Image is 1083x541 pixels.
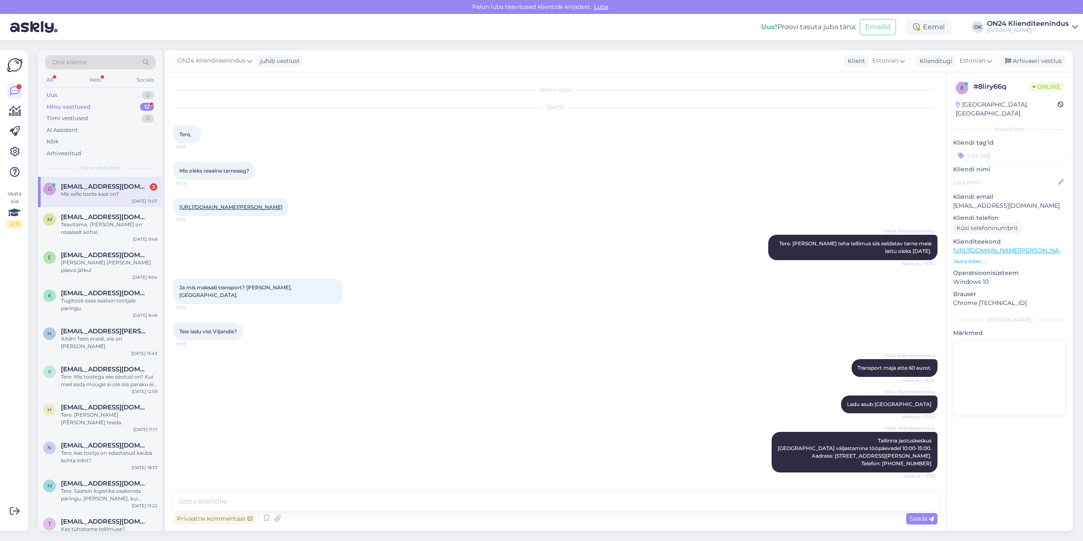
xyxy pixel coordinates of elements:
div: OK [972,21,984,33]
span: hannamarievabaoja@hotmail.com [61,404,149,411]
div: Arhiveeritud [47,149,81,158]
span: evamariapoderson26@gmail.com [61,251,149,259]
div: Web [88,74,102,85]
p: Windows 10 [953,277,1066,286]
div: All [45,74,55,85]
span: V [48,368,51,375]
img: Askly Logo [7,57,23,73]
div: Klienditugi [916,57,952,66]
span: t [48,521,51,527]
span: n [47,445,52,451]
p: Brauser [953,290,1066,299]
p: [EMAIL_ADDRESS][DOMAIN_NAME] [953,201,1066,210]
div: [GEOGRAPHIC_DATA], [GEOGRAPHIC_DATA] [956,100,1058,118]
span: 11:07 [176,341,208,347]
div: Teavitame, [PERSON_NAME] on reaalselt kohal. [61,221,157,236]
span: Tere. [PERSON_NAME] teha tellimus siis eeldatav tarne meie lattu oleks [DATE]. [779,240,933,254]
a: [URL][DOMAIN_NAME][PERSON_NAME] [179,204,283,210]
div: 0 [142,91,154,99]
div: [DATE] 11:17 [133,426,157,433]
div: Tere. Saatsin logistika osakonda päringu. [PERSON_NAME], kui saabub vastus. [61,487,157,503]
span: Luba [591,3,611,11]
div: Kõik [47,137,59,146]
div: [DATE] 8:46 [133,312,157,319]
input: Lisa nimi [954,178,1056,187]
div: [PERSON_NAME] [953,316,1066,324]
div: [DOMAIN_NAME] [987,27,1069,34]
div: [DATE] 9:04 [132,274,157,280]
span: mtristano00v@gmai.com [61,213,149,221]
span: Tere, [179,131,191,137]
div: Tugitooli osas saatsin tootjale päringu. [61,297,157,312]
p: Chrome [TECHNICAL_ID] [953,299,1066,308]
p: Kliendi nimi [953,165,1066,174]
div: Vaata siia [7,190,22,228]
p: Operatsioonisüsteem [953,269,1066,277]
span: g [48,186,52,192]
span: nele.mandla@gmail.com [61,442,149,449]
p: Märkmed [953,329,1066,338]
div: Proovi tasuta juba täna: [761,22,856,32]
span: 11:03 [176,144,208,150]
input: Lisa tag [953,149,1066,162]
span: 8 [960,85,964,91]
div: Tere. Mis tootega see seotud on? Kui meil seda müügis ei ole siis paraku ei ole pakkuda ka varuosa. [61,373,157,388]
div: Socials [135,74,156,85]
div: Privaatne kommentaar [173,513,256,525]
div: [DATE] 12:59 [132,388,157,395]
div: [DATE] 9:48 [133,236,157,242]
div: Arhiveeri vestlus [1000,55,1065,67]
div: [DATE] 18:33 [132,464,157,471]
span: 11:03 [176,217,208,223]
div: [PERSON_NAME] [PERSON_NAME] päeva jätku! [61,259,157,274]
span: ON24 Klienditeenindus [884,389,935,395]
span: heli.sikka@gmail.com [61,327,149,335]
span: gert.haljasmae@gmail.com [61,183,149,190]
span: k [48,292,52,299]
div: Vestlus algas [173,86,937,93]
span: ON24 Klienditeenindus [177,56,245,66]
span: Nähtud ✓ 11:04 [902,261,935,267]
p: Klienditeekond [953,237,1066,246]
div: Eemal [906,19,951,35]
div: ON24 Klienditeenindus [987,20,1069,27]
div: 2 [150,183,157,191]
div: Küsi telefoninumbrit [953,222,1021,234]
div: juhib vestlust [257,57,300,66]
span: h [47,406,52,413]
div: Tere. [PERSON_NAME] [PERSON_NAME] teada. [61,411,157,426]
span: Saada [910,515,934,522]
span: toomas.raist@gmail.com [61,518,149,525]
span: m [47,216,52,222]
span: m [47,483,52,489]
div: Aitäh! Teen eraldi, siis on [PERSON_NAME]. [61,335,157,350]
span: Mis oleks reaalne tarneaeg? [179,168,249,174]
div: Klient [844,57,865,66]
div: AI Assistent [47,126,78,135]
span: Nähtud ✓ 11:20 [903,414,935,420]
div: 2 / 3 [7,220,22,228]
div: Mis selle toote kaal on? [61,190,157,198]
a: [URL][DOMAIN_NAME][PERSON_NAME] [953,247,1070,254]
div: Minu vestlused [47,103,91,111]
button: Emailid [860,19,896,35]
div: [DATE] 15:43 [131,350,157,357]
p: Kliendi tag'id [953,138,1066,147]
span: Estonian [872,56,898,66]
b: Uus! [761,23,777,31]
p: Kliendi email [953,192,1066,201]
div: [DATE] 15:22 [132,503,157,509]
span: mennuke85@gmail.com [61,480,149,487]
div: # 8liry66q [973,82,1029,92]
a: ON24 Klienditeenindus[DOMAIN_NAME] [987,20,1078,34]
span: Ladu asub [GEOGRAPHIC_DATA] [847,401,932,407]
span: e [48,254,51,261]
div: Uus [47,91,57,99]
span: 11:03 [176,180,208,187]
span: Minu vestlused [81,164,119,172]
span: 11:07 [176,305,208,311]
span: ON24 Klienditeenindus [884,228,935,234]
p: Vaata edasi ... [953,258,1066,265]
span: Transport maja ette 60 eurot. [858,365,932,371]
span: Estonian [959,56,985,66]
